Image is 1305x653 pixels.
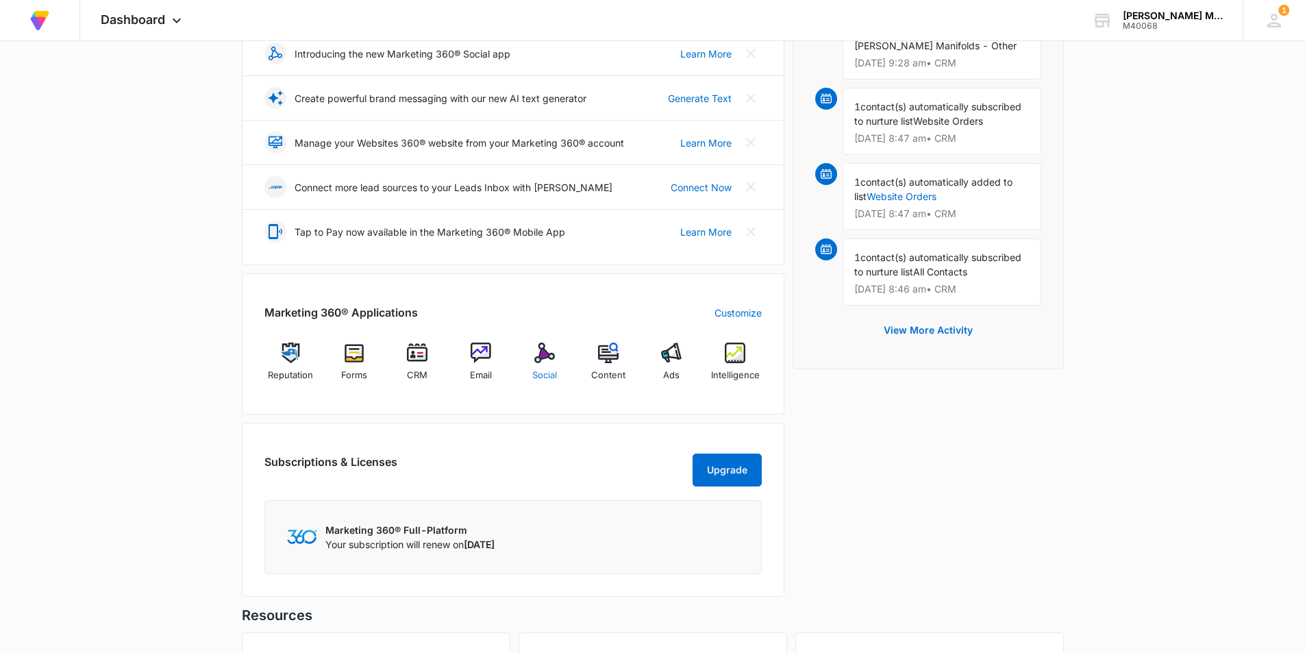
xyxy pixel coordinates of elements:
button: Upgrade [693,454,762,486]
p: Introducing the new Marketing 360® Social app [295,47,510,61]
span: Ads [663,369,680,382]
h2: Marketing 360® Applications [264,304,418,321]
span: 1 [1278,5,1289,16]
div: account id [1123,21,1223,31]
span: Content [591,369,625,382]
div: account name [1123,10,1223,21]
img: Volusion [27,8,52,33]
button: View More Activity [870,314,986,347]
p: Marketing 360® Full-Platform [325,523,495,537]
span: Intelligence [711,369,760,382]
h2: Subscriptions & Licenses [264,454,397,481]
h5: Resources [242,605,1064,626]
span: Reputation [268,369,313,382]
a: CRM [391,343,444,392]
button: Close [740,42,762,64]
a: Website Orders [867,190,936,202]
a: Forms [327,343,380,392]
span: 1 [854,101,860,112]
span: contact(s) automatically added to list [854,176,1012,202]
button: Close [740,132,762,153]
a: Connect Now [671,180,732,195]
p: Tap to Pay now available in the Marketing 360® Mobile App [295,225,565,239]
p: Manage your Websites 360® website from your Marketing 360® account [295,136,624,150]
span: Email [470,369,492,382]
a: Generate Text [668,91,732,106]
p: [DATE] 8:47 am • CRM [854,209,1030,219]
span: contact(s) automatically subscribed to nurture list [854,251,1021,278]
a: Learn More [680,47,732,61]
span: 1 [854,176,860,188]
button: Close [740,87,762,109]
span: [DATE] [464,539,495,550]
p: Create powerful brand messaging with our new AI text generator [295,91,586,106]
img: Marketing 360 Logo [287,530,317,544]
span: Social [532,369,557,382]
span: Forms [341,369,367,382]
span: All Contacts [913,266,967,278]
p: [DATE] 8:47 am • CRM [854,134,1030,143]
a: Reputation [264,343,317,392]
a: Intelligence [709,343,762,392]
span: Dashboard [101,12,165,27]
p: [DATE] 9:28 am • CRM [854,58,1030,68]
button: Close [740,221,762,243]
button: Close [740,176,762,198]
a: Learn More [680,136,732,150]
p: Your subscription will renew on [325,537,495,552]
a: Customize [714,306,762,320]
p: Connect more lead sources to your Leads Inbox with [PERSON_NAME] [295,180,612,195]
a: Ads [645,343,698,392]
a: Social [519,343,571,392]
a: Email [455,343,508,392]
span: contact(s) automatically subscribed to nurture list [854,101,1021,127]
div: notifications count [1278,5,1289,16]
a: Content [582,343,634,392]
a: Learn More [680,225,732,239]
p: [DATE] 8:46 am • CRM [854,284,1030,294]
span: 1 [854,251,860,263]
span: Website Orders [913,115,983,127]
span: CRM [407,369,427,382]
